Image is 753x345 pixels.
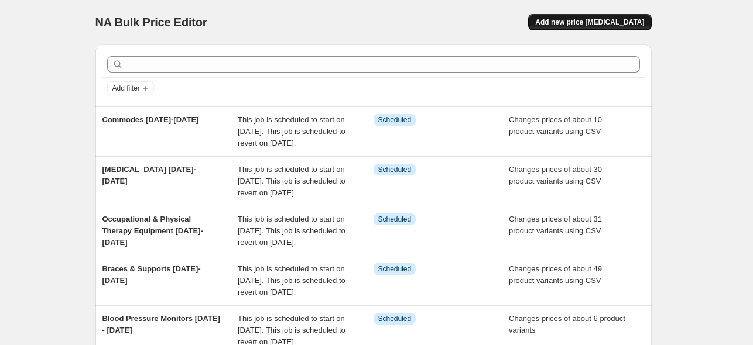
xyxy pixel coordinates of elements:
[378,215,412,224] span: Scheduled
[535,18,644,27] span: Add new price [MEDICAL_DATA]
[378,115,412,125] span: Scheduled
[238,115,345,147] span: This job is scheduled to start on [DATE]. This job is scheduled to revert on [DATE].
[102,165,196,185] span: [MEDICAL_DATA] [DATE]-[DATE]
[509,115,602,136] span: Changes prices of about 10 product variants using CSV
[509,165,602,185] span: Changes prices of about 30 product variants using CSV
[95,16,207,29] span: NA Bulk Price Editor
[378,314,412,323] span: Scheduled
[528,14,651,30] button: Add new price [MEDICAL_DATA]
[378,264,412,274] span: Scheduled
[238,215,345,247] span: This job is scheduled to start on [DATE]. This job is scheduled to revert on [DATE].
[107,81,154,95] button: Add filter
[509,264,602,285] span: Changes prices of about 49 product variants using CSV
[102,215,203,247] span: Occupational & Physical Therapy Equipment [DATE]-[DATE]
[238,264,345,296] span: This job is scheduled to start on [DATE]. This job is scheduled to revert on [DATE].
[102,264,201,285] span: Braces & Supports [DATE]-[DATE]
[378,165,412,174] span: Scheduled
[509,215,602,235] span: Changes prices of about 31 product variants using CSV
[112,84,140,93] span: Add filter
[102,115,199,124] span: Commodes [DATE]-[DATE]
[238,165,345,197] span: This job is scheduled to start on [DATE]. This job is scheduled to revert on [DATE].
[509,314,625,334] span: Changes prices of about 6 product variants
[102,314,220,334] span: Blood Pressure Monitors [DATE] - [DATE]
